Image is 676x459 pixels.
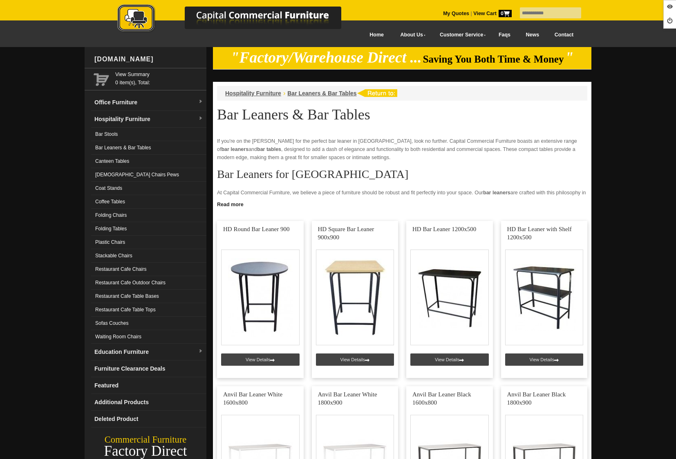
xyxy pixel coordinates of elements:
div: [DOMAIN_NAME] [91,47,206,72]
a: Restaurant Cafe Table Bases [91,290,206,303]
span: Saving You Both Time & Money [423,54,564,65]
a: Office Furnituredropdown [91,94,206,111]
a: Click to read more [213,198,591,209]
a: Contact [547,26,581,44]
a: Canteen Tables [91,155,206,168]
a: [DEMOGRAPHIC_DATA] Chairs Pews [91,168,206,182]
a: Restaurant Cafe Chairs [91,263,206,276]
a: View Cart0 [472,11,512,16]
h1: Bar Leaners & Bar Tables [217,107,587,122]
a: Coat Stands [91,182,206,195]
p: At Capital Commercial Furniture, we believe a piece of furniture should be robust and fit perfect... [217,189,587,221]
h2: Bar Leaners for [GEOGRAPHIC_DATA] [217,168,587,180]
a: Folding Tables [91,222,206,236]
a: Bar Stools [91,128,206,141]
a: Bar Leaners & Bar Tables [91,141,206,155]
a: Hospitality Furniture [225,90,281,97]
img: dropdown [198,349,203,354]
img: dropdown [198,99,203,104]
a: Featured [91,377,206,394]
strong: bar leaners [483,190,510,196]
div: Commercial Furniture [85,434,206,445]
a: Bar Leaners & Bar Tables [287,90,356,97]
li: › [283,89,285,97]
a: Waiting Room Chairs [91,330,206,344]
a: Plastic Chairs [91,236,206,249]
a: Stackable Chairs [91,249,206,263]
a: Education Furnituredropdown [91,344,206,360]
a: News [518,26,547,44]
img: dropdown [198,116,203,121]
em: "Factory/Warehouse Direct ... [231,49,422,66]
a: Deleted Product [91,411,206,427]
a: My Quotes [443,11,469,16]
img: return to [357,89,397,97]
a: View Summary [115,70,203,79]
a: Sofas Couches [91,317,206,330]
a: Customer Service [431,26,491,44]
a: Capital Commercial Furniture Logo [95,4,381,36]
a: Restaurant Cafe Outdoor Chairs [91,276,206,290]
a: Furniture Clearance Deals [91,360,206,377]
strong: bar leaners [221,146,248,152]
span: 0 item(s), Total: [115,70,203,85]
a: About Us [392,26,431,44]
p: If you're on the [PERSON_NAME] for the perfect bar leaner in [GEOGRAPHIC_DATA], look no further. ... [217,137,587,162]
strong: View Cart [473,11,512,16]
a: Faqs [491,26,518,44]
a: Hospitality Furnituredropdown [91,111,206,128]
a: Coffee Tables [91,195,206,209]
span: 0 [499,10,512,17]
div: Factory Direct [85,445,206,457]
strong: bar tables [257,146,281,152]
a: Additional Products [91,394,206,411]
em: " [565,49,574,66]
a: Restaurant Cafe Table Tops [91,303,206,317]
img: Capital Commercial Furniture Logo [95,4,381,34]
a: Folding Chairs [91,209,206,222]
